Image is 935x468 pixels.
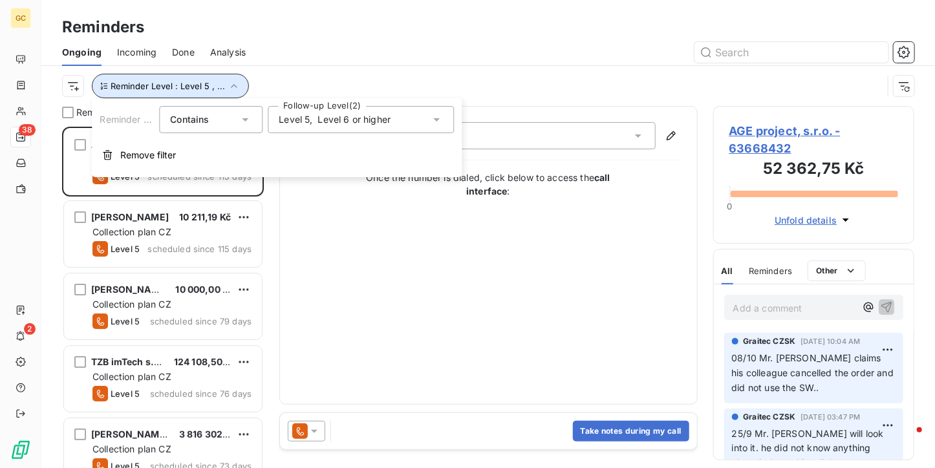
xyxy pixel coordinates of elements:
[573,421,689,441] button: Take notes during my call
[111,81,225,91] span: Reminder Level : Level 5 , ...
[771,213,856,228] button: Unfold details
[744,335,796,347] span: Graitec CZSK
[91,139,175,150] span: AGE project, s.r.o.
[694,42,888,63] input: Search
[24,323,36,335] span: 2
[10,8,31,28] div: GC
[279,113,310,126] span: Level 5
[727,201,732,211] span: 0
[91,211,169,222] span: [PERSON_NAME]
[10,440,31,460] img: Logo LeanPay
[170,114,209,125] span: Contains
[801,337,860,345] span: [DATE] 10:04 AM
[359,171,618,198] p: Once the number is dialed, click below to access the :
[732,352,897,393] span: 08/10 Mr. [PERSON_NAME] claims his colleague cancelled the order and did not use the SW..
[891,424,922,455] iframe: Intercom live chat
[174,356,236,367] span: 124 108,50 Kč
[150,316,252,326] span: scheduled since 79 days
[722,266,733,276] span: All
[91,429,199,440] span: [PERSON_NAME], s.r.o.
[749,266,792,276] span: Reminders
[179,211,231,222] span: 10 211,19 Kč
[76,106,122,119] span: Reminders
[210,46,246,59] span: Analysis
[120,149,176,162] span: Remove filter
[19,124,36,136] span: 38
[91,284,169,295] span: [PERSON_NAME]
[111,316,140,326] span: Level 5
[92,141,462,169] button: Remove filter
[91,356,170,367] span: TZB imTech s.r.o.
[801,413,860,421] span: [DATE] 03:47 PM
[172,46,195,59] span: Done
[92,226,171,237] span: Collection plan CZ
[150,388,252,399] span: scheduled since 76 days
[744,411,796,423] span: Graitec CZSK
[111,244,140,254] span: Level 5
[318,113,391,126] span: Level 6 or higher
[62,127,264,468] div: grid
[147,244,252,254] span: scheduled since 115 days
[62,16,144,39] h3: Reminders
[179,429,251,440] span: 3 816 302,02 Kč
[92,74,249,98] button: Reminder Level : Level 5 , ...
[100,114,166,125] span: Reminder Level
[62,46,102,59] span: Ongoing
[775,213,837,227] span: Unfold details
[92,299,171,310] span: Collection plan CZ
[175,284,233,295] span: 10 000,00 Kč
[92,371,171,382] span: Collection plan CZ
[111,388,140,399] span: Level 5
[729,122,899,157] span: AGE project, s.r.o. - 63668432
[117,46,156,59] span: Incoming
[808,261,866,281] button: Other
[729,157,899,183] h3: 52 362,75 Kč
[310,113,312,126] span: ,
[92,443,171,454] span: Collection plan CZ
